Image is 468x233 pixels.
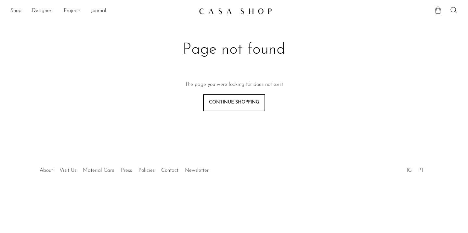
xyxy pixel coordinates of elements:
[10,7,21,15] a: Shop
[138,168,155,173] a: Policies
[161,168,178,173] a: Contact
[418,168,424,173] a: PT
[83,168,114,173] a: Material Care
[59,168,76,173] a: Visit Us
[36,163,212,175] ul: Quick links
[10,6,194,17] ul: NEW HEADER MENU
[32,7,53,15] a: Designers
[91,7,106,15] a: Journal
[121,168,132,173] a: Press
[10,6,194,17] nav: Desktop navigation
[64,7,81,15] a: Projects
[407,168,412,173] a: IG
[131,40,337,60] h1: Page not found
[203,94,265,111] a: Continue shopping
[185,81,283,89] p: The page you were looking for does not exist
[40,168,53,173] a: About
[403,163,427,175] ul: Social Medias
